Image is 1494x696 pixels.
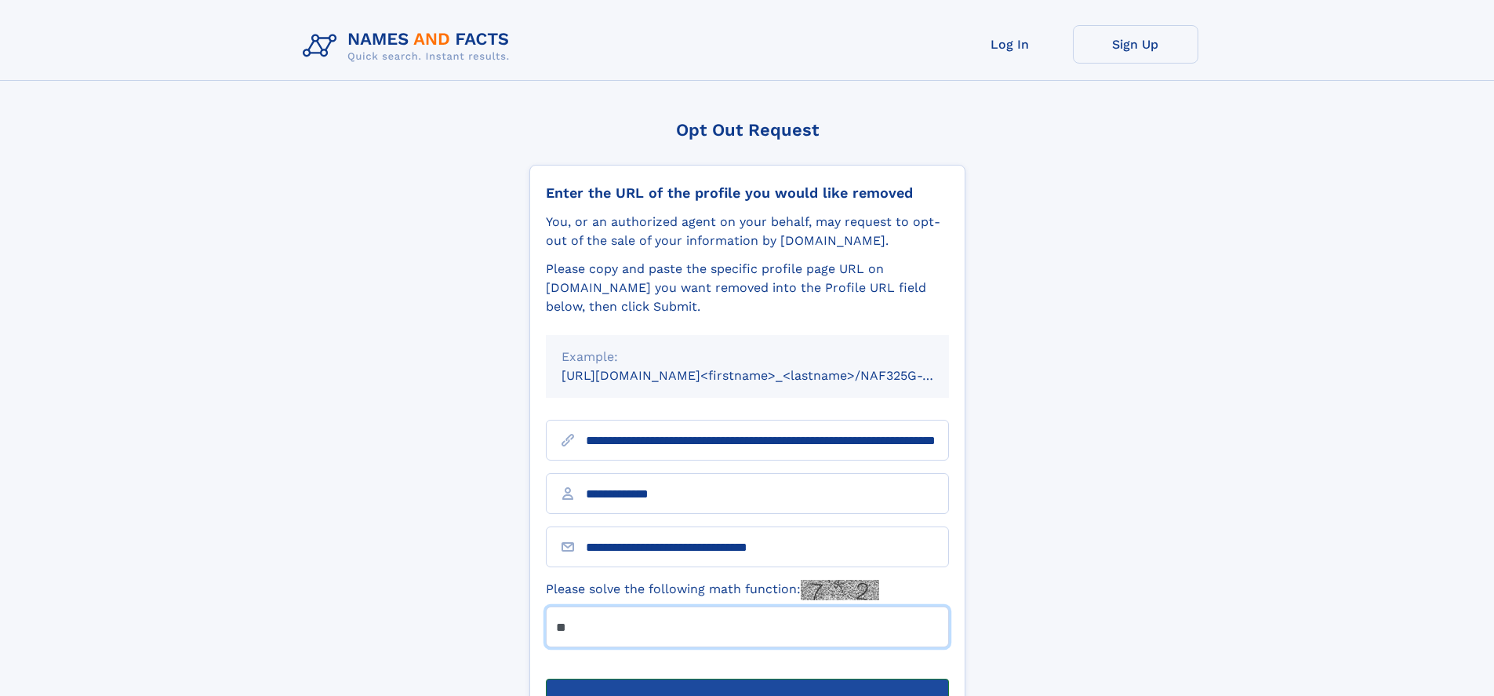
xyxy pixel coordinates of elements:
[947,25,1073,64] a: Log In
[562,368,979,383] small: [URL][DOMAIN_NAME]<firstname>_<lastname>/NAF325G-xxxxxxxx
[546,580,879,600] label: Please solve the following math function:
[546,213,949,250] div: You, or an authorized agent on your behalf, may request to opt-out of the sale of your informatio...
[529,120,965,140] div: Opt Out Request
[546,184,949,202] div: Enter the URL of the profile you would like removed
[562,348,933,366] div: Example:
[296,25,522,67] img: Logo Names and Facts
[1073,25,1198,64] a: Sign Up
[546,260,949,316] div: Please copy and paste the specific profile page URL on [DOMAIN_NAME] you want removed into the Pr...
